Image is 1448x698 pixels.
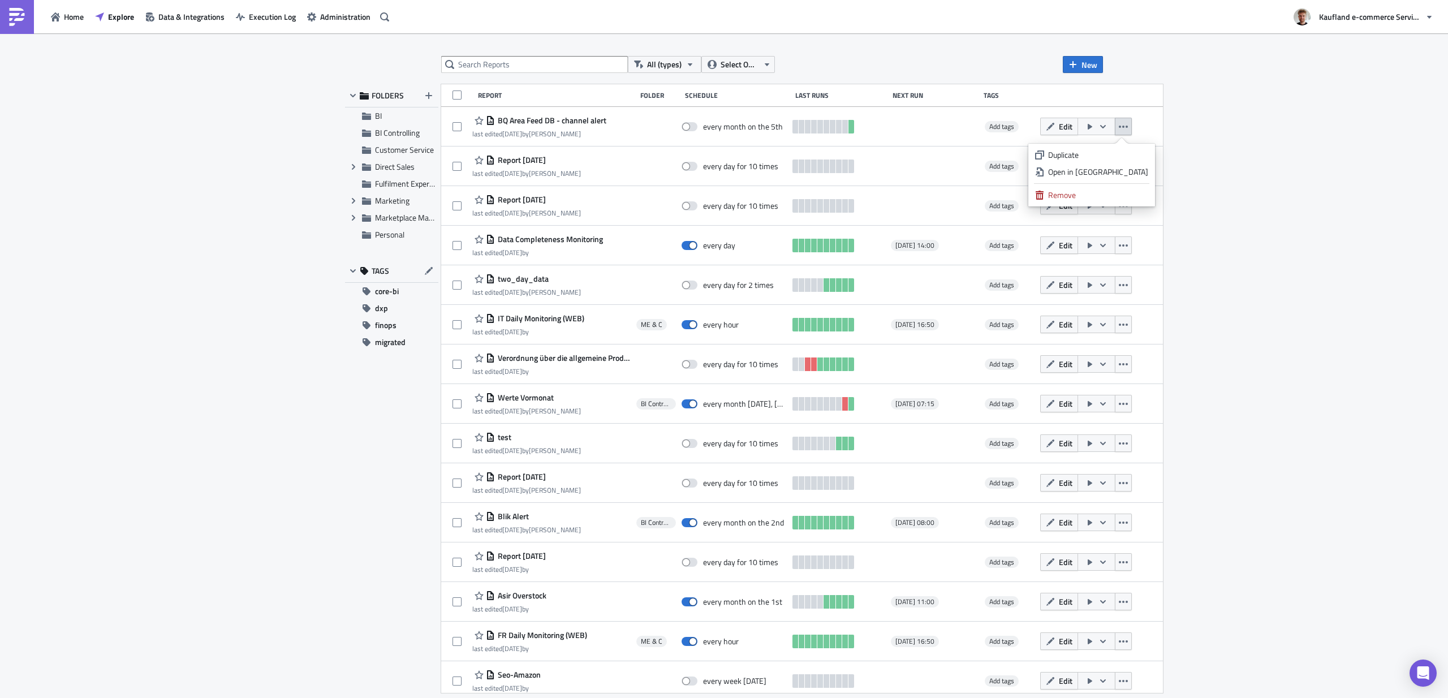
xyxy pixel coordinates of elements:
[989,359,1014,369] span: Add tags
[478,91,635,100] div: Report
[502,485,522,496] time: 2025-08-27T12:33:36Z
[985,675,1019,687] span: Add tags
[989,121,1014,132] span: Add tags
[495,155,546,165] span: Report 2025-09-10
[1063,56,1103,73] button: New
[375,229,404,240] span: Personal
[495,511,529,522] span: Blik Alert
[502,564,522,575] time: 2025-08-21T08:13:05Z
[989,200,1014,211] span: Add tags
[703,161,778,171] div: every day for 10 times
[641,399,671,408] span: BI Controlling
[1040,355,1078,373] button: Edit
[502,208,522,218] time: 2025-09-10T10:53:41Z
[989,557,1014,567] span: Add tags
[895,637,934,646] span: [DATE] 16:50
[1059,556,1072,568] span: Edit
[472,248,603,257] div: last edited by
[1059,358,1072,370] span: Edit
[703,122,783,132] div: every month on the 5th
[895,399,934,408] span: [DATE] 07:15
[230,8,301,25] a: Execution Log
[1059,516,1072,528] span: Edit
[1040,236,1078,254] button: Edit
[495,472,546,482] span: Report 2025-08-27
[628,56,701,73] button: All (types)
[1319,11,1421,23] span: Kaufland e-commerce Services GmbH & Co. KG
[1059,398,1072,410] span: Edit
[989,636,1014,647] span: Add tags
[985,319,1019,330] span: Add tags
[1410,660,1437,687] div: Open Intercom Messenger
[685,91,790,100] div: Schedule
[703,438,778,449] div: every day for 10 times
[1059,279,1072,291] span: Edit
[641,518,671,527] span: BI Controlling
[985,279,1019,291] span: Add tags
[703,240,735,251] div: every day
[703,518,784,528] div: every month on the 2nd
[1287,5,1440,29] button: Kaufland e-commerce Services GmbH & Co. KG
[1040,434,1078,452] button: Edit
[495,630,587,640] span: FR Daily Monitoring (WEB)
[1059,635,1072,647] span: Edit
[375,212,463,223] span: Marketplace Management
[375,161,415,173] span: Direct Sales
[989,675,1014,686] span: Add tags
[647,58,682,71] span: All (types)
[502,683,522,693] time: 2025-08-12T10:16:04Z
[985,517,1019,528] span: Add tags
[472,644,587,653] div: last edited by
[495,353,631,363] span: Verordnung über die allgemeine Produktsicherheit (GPSR)
[472,367,631,376] div: last edited by
[441,56,628,73] input: Search Reports
[472,565,546,574] div: last edited by
[1040,553,1078,571] button: Edit
[495,195,546,205] span: Report 2025-09-10
[472,486,581,494] div: last edited by [PERSON_NAME]
[64,11,84,23] span: Home
[703,320,739,330] div: every hour
[1040,632,1078,650] button: Edit
[1048,166,1148,178] div: Open in [GEOGRAPHIC_DATA]
[701,56,775,73] button: Select Owner
[1059,239,1072,251] span: Edit
[895,518,934,527] span: [DATE] 08:00
[140,8,230,25] a: Data & Integrations
[985,596,1019,607] span: Add tags
[249,11,296,23] span: Execution Log
[372,91,404,101] span: FOLDERS
[472,288,581,296] div: last edited by [PERSON_NAME]
[1040,316,1078,333] button: Edit
[502,168,522,179] time: 2025-09-10T11:07:57Z
[703,201,778,211] div: every day for 10 times
[1040,593,1078,610] button: Edit
[703,636,739,647] div: every hour
[989,517,1014,528] span: Add tags
[375,110,382,122] span: BI
[1040,474,1078,492] button: Edit
[502,326,522,337] time: 2025-09-09T12:46:02Z
[472,684,541,692] div: last edited by
[703,359,778,369] div: every day for 10 times
[984,91,1036,100] div: Tags
[1059,675,1072,687] span: Edit
[985,398,1019,410] span: Add tags
[989,240,1014,251] span: Add tags
[472,446,581,455] div: last edited by [PERSON_NAME]
[703,676,766,686] div: every week on Wednesday
[472,169,581,178] div: last edited by [PERSON_NAME]
[45,8,89,25] button: Home
[372,266,389,276] span: TAGS
[502,366,522,377] time: 2025-09-04T13:24:57Z
[301,8,376,25] button: Administration
[985,200,1019,212] span: Add tags
[502,128,522,139] time: 2025-09-10T11:31:40Z
[989,477,1014,488] span: Add tags
[1040,118,1078,135] button: Edit
[472,209,581,217] div: last edited by [PERSON_NAME]
[985,557,1019,568] span: Add tags
[89,8,140,25] button: Explore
